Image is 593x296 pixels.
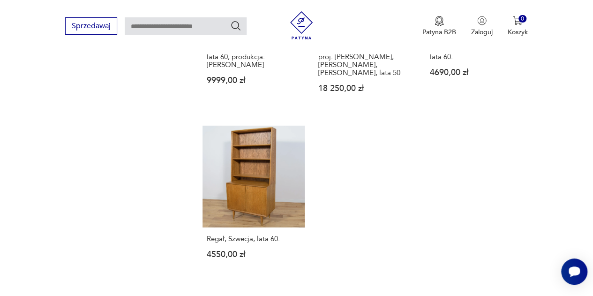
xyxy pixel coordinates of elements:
h3: Biurko wolnostojące , Dania, lata 60. [430,45,524,61]
img: Patyna - sklep z meblami i dekoracjami vintage [287,11,315,39]
p: 4550,00 zł [207,250,300,258]
h3: Palisandrowy stół Model 254, proj. [PERSON_NAME], [PERSON_NAME], [PERSON_NAME], lata 50 [318,45,412,77]
p: 4690,00 zł [430,68,524,76]
img: Ikonka użytkownika [477,16,487,25]
a: Sprzedawaj [65,23,117,30]
h3: Regał, Szwecja, lata 60. [207,235,300,243]
button: Zaloguj [471,16,493,37]
a: Regał, Szwecja, lata 60.Regał, Szwecja, lata 60.4550,00 zł [203,126,305,277]
button: 0Koszyk [508,16,528,37]
p: 18 250,00 zł [318,84,412,92]
div: 0 [518,15,526,23]
button: Patyna B2B [422,16,456,37]
iframe: Smartsupp widget button [561,258,587,285]
img: Ikona koszyka [513,16,522,25]
p: 9999,00 zł [207,76,300,84]
img: Ikona medalu [435,16,444,26]
p: Patyna B2B [422,28,456,37]
button: Sprzedawaj [65,17,117,35]
a: Ikona medaluPatyna B2B [422,16,456,37]
button: Szukaj [230,20,241,31]
p: Zaloguj [471,28,493,37]
h3: Sofa zielona, duński design, lata 60, produkcja: [PERSON_NAME] [207,45,300,69]
p: Koszyk [508,28,528,37]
